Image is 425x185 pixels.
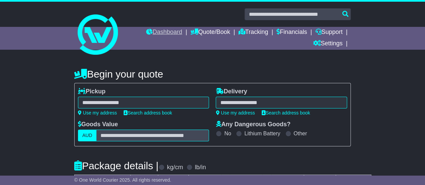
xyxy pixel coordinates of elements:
[78,130,97,141] label: AUD
[124,110,172,115] a: Search address book
[277,27,307,38] a: Financials
[146,27,182,38] a: Dashboard
[78,110,117,115] a: Use my address
[167,164,183,171] label: kg/cm
[74,68,351,80] h4: Begin your quote
[224,130,231,137] label: No
[190,27,230,38] a: Quote/Book
[78,88,105,95] label: Pickup
[195,164,206,171] label: lb/in
[294,130,307,137] label: Other
[78,121,118,128] label: Goods Value
[313,38,342,50] a: Settings
[239,27,268,38] a: Tracking
[244,130,280,137] label: Lithium Battery
[74,160,159,171] h4: Package details |
[315,27,342,38] a: Support
[216,110,255,115] a: Use my address
[216,121,290,128] label: Any Dangerous Goods?
[262,110,310,115] a: Search address book
[216,88,247,95] label: Delivery
[74,177,171,183] span: © One World Courier 2025. All rights reserved.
